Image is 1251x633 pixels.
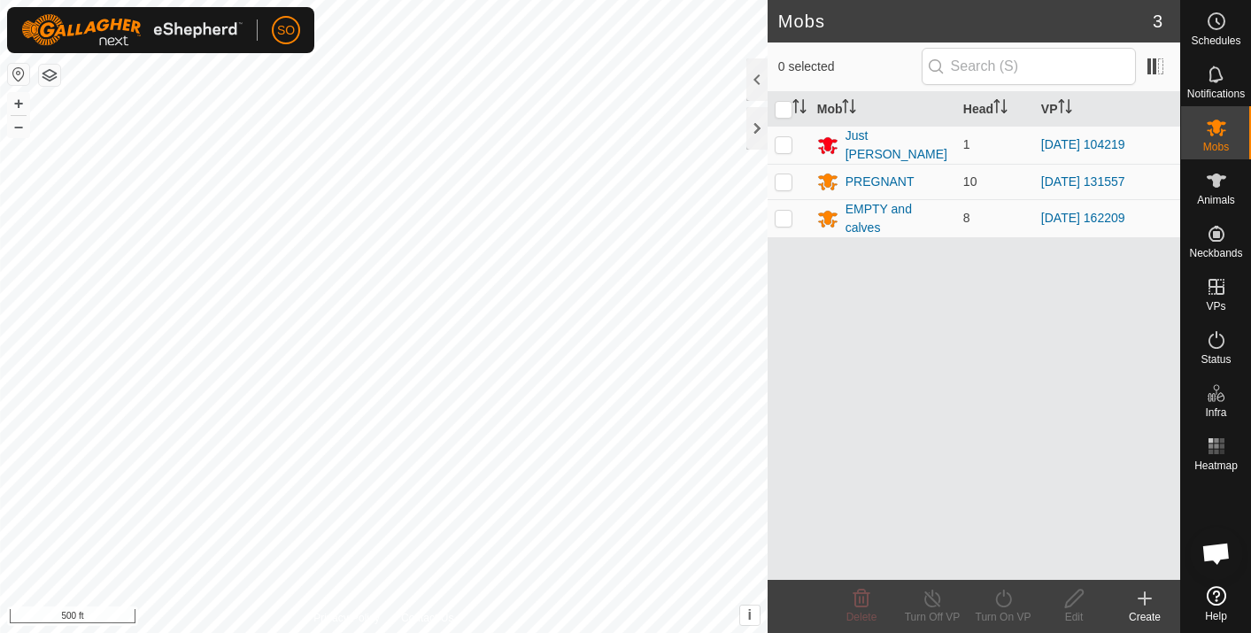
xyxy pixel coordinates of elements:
[963,174,977,189] span: 10
[313,610,380,626] a: Privacy Policy
[963,211,970,225] span: 8
[1194,460,1238,471] span: Heatmap
[1205,407,1226,418] span: Infra
[1203,142,1229,152] span: Mobs
[277,21,295,40] span: SO
[1187,89,1245,99] span: Notifications
[846,200,949,237] div: EMPTY and calves
[8,64,29,85] button: Reset Map
[1197,195,1235,205] span: Animals
[1190,527,1243,580] div: Open chat
[1034,92,1180,127] th: VP
[1041,211,1125,225] a: [DATE] 162209
[846,127,949,164] div: Just [PERSON_NAME]
[39,65,60,86] button: Map Layers
[1109,609,1180,625] div: Create
[968,609,1039,625] div: Turn On VP
[1189,248,1242,259] span: Neckbands
[1058,102,1072,116] p-sorticon: Activate to sort
[792,102,807,116] p-sorticon: Activate to sort
[1191,35,1240,46] span: Schedules
[8,116,29,137] button: –
[1041,174,1125,189] a: [DATE] 131557
[401,610,453,626] a: Contact Us
[842,102,856,116] p-sorticon: Activate to sort
[1206,301,1225,312] span: VPs
[963,137,970,151] span: 1
[1153,8,1162,35] span: 3
[8,93,29,114] button: +
[897,609,968,625] div: Turn Off VP
[810,92,956,127] th: Mob
[1181,579,1251,629] a: Help
[846,173,915,191] div: PREGNANT
[956,92,1034,127] th: Head
[846,611,877,623] span: Delete
[1205,611,1227,621] span: Help
[778,11,1153,32] h2: Mobs
[747,607,751,622] span: i
[1201,354,1231,365] span: Status
[21,14,243,46] img: Gallagher Logo
[1039,609,1109,625] div: Edit
[740,606,760,625] button: i
[1041,137,1125,151] a: [DATE] 104219
[922,48,1136,85] input: Search (S)
[778,58,922,76] span: 0 selected
[993,102,1008,116] p-sorticon: Activate to sort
